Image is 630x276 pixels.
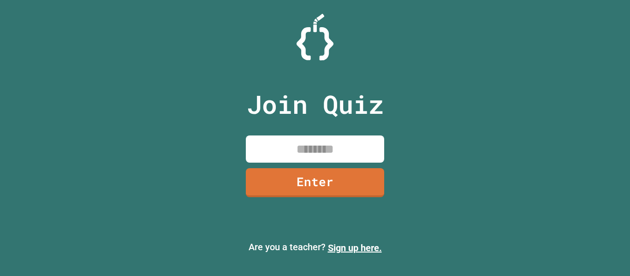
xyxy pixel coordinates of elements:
[553,199,621,238] iframe: chat widget
[246,168,384,197] a: Enter
[7,240,623,255] p: Are you a teacher?
[297,14,333,60] img: Logo.svg
[591,239,621,267] iframe: chat widget
[328,242,382,253] a: Sign up here.
[247,85,384,123] p: Join Quiz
